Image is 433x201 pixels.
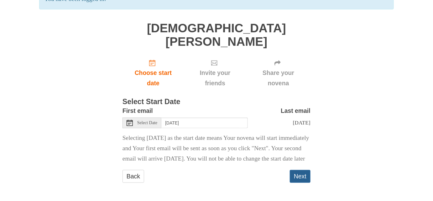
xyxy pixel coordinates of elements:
label: Last email [281,106,310,116]
p: Selecting [DATE] as the start date means Your novena will start immediately and Your first email ... [123,133,310,164]
label: First email [123,106,153,116]
span: [DATE] [293,119,310,126]
input: Use the arrow keys to pick a date [161,118,248,128]
span: Share your novena [253,68,304,88]
span: Invite your friends [190,68,240,88]
button: Next [290,170,310,183]
h1: [DEMOGRAPHIC_DATA][PERSON_NAME] [123,22,310,48]
a: Choose start date [123,55,184,92]
h3: Select Start Date [123,98,310,106]
a: Back [123,170,144,183]
div: Click "Next" to confirm your start date first. [246,55,310,92]
span: Choose start date [129,68,178,88]
div: Click "Next" to confirm your start date first. [184,55,246,92]
span: Select Date [137,121,157,125]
